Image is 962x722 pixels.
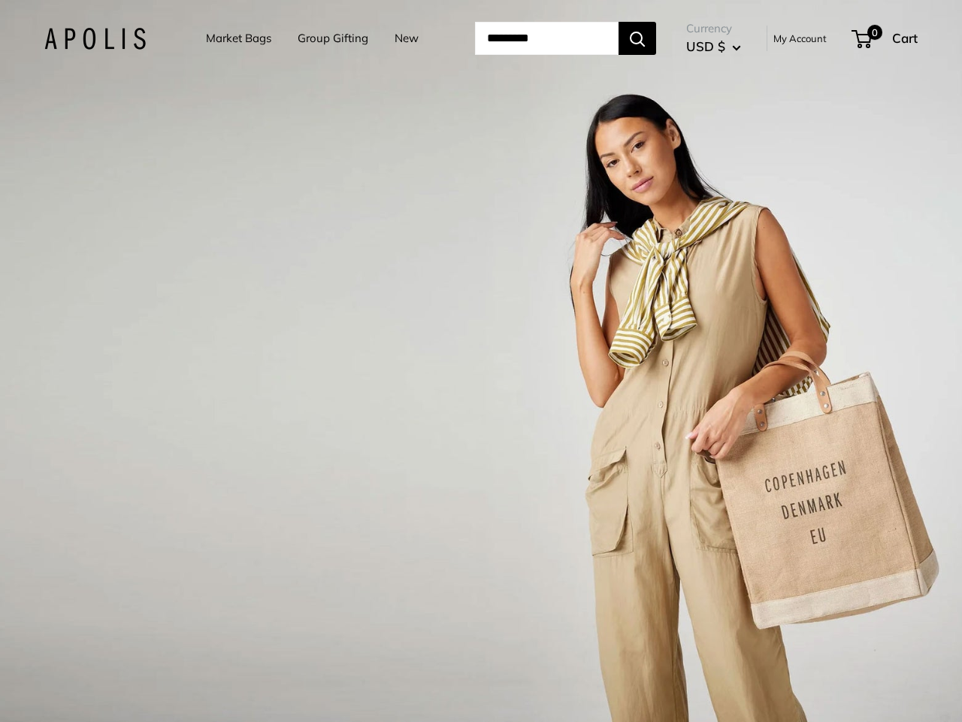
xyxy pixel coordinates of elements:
[686,38,725,54] span: USD $
[44,28,146,50] img: Apolis
[395,28,419,49] a: New
[206,28,271,49] a: Market Bags
[853,26,918,50] a: 0 Cart
[475,22,619,55] input: Search...
[619,22,656,55] button: Search
[892,30,918,46] span: Cart
[298,28,368,49] a: Group Gifting
[867,25,882,40] span: 0
[773,29,827,47] a: My Account
[686,35,741,59] button: USD $
[686,18,741,39] span: Currency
